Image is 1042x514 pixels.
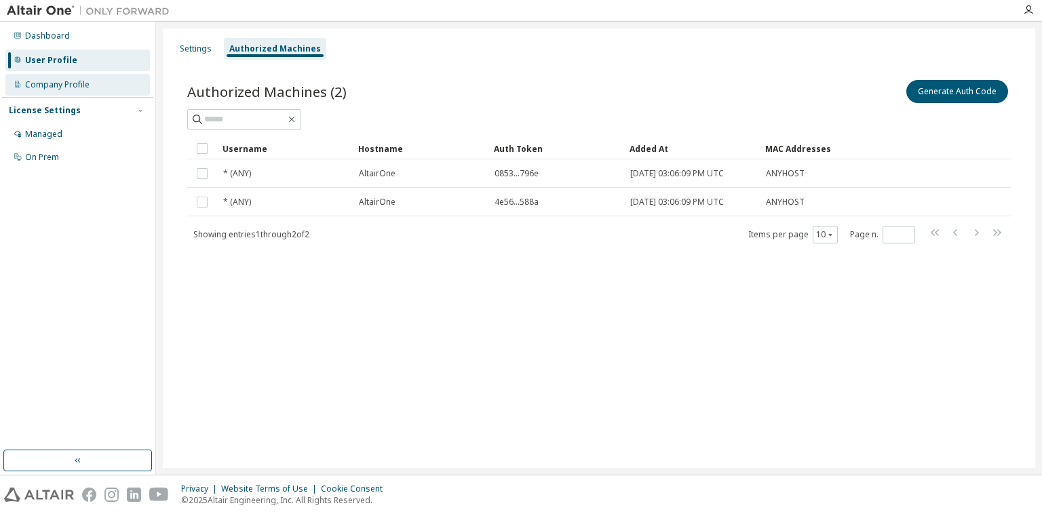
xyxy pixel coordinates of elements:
[816,229,834,240] button: 10
[149,488,169,502] img: youtube.svg
[25,129,62,140] div: Managed
[359,197,395,207] span: AltairOne
[82,488,96,502] img: facebook.svg
[630,197,724,207] span: [DATE] 03:06:09 PM UTC
[25,79,90,90] div: Company Profile
[127,488,141,502] img: linkedin.svg
[193,229,309,240] span: Showing entries 1 through 2 of 2
[766,168,805,179] span: ANYHOST
[25,31,70,41] div: Dashboard
[223,138,347,159] div: Username
[104,488,119,502] img: instagram.svg
[223,168,251,179] span: * (ANY)
[221,483,321,494] div: Website Terms of Use
[321,483,391,494] div: Cookie Consent
[359,168,395,179] span: AltairOne
[223,197,251,207] span: * (ANY)
[495,168,539,179] span: 0853...796e
[850,226,915,243] span: Page n.
[906,80,1008,103] button: Generate Auth Code
[495,197,539,207] span: 4e56...588a
[766,197,805,207] span: ANYHOST
[9,105,81,116] div: License Settings
[181,494,391,506] p: © 2025 Altair Engineering, Inc. All Rights Reserved.
[181,483,221,494] div: Privacy
[494,138,619,159] div: Auth Token
[358,138,483,159] div: Hostname
[630,168,724,179] span: [DATE] 03:06:09 PM UTC
[229,43,321,54] div: Authorized Machines
[4,488,74,502] img: altair_logo.svg
[180,43,212,54] div: Settings
[765,138,868,159] div: MAC Addresses
[748,226,838,243] span: Items per page
[630,138,754,159] div: Added At
[187,82,347,101] span: Authorized Machines (2)
[25,55,77,66] div: User Profile
[7,4,176,18] img: Altair One
[25,152,59,163] div: On Prem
